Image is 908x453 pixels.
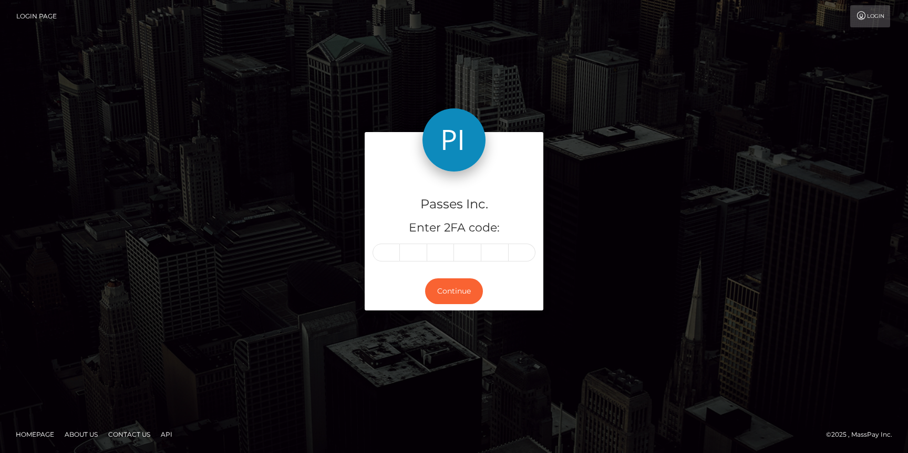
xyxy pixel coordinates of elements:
a: Homepage [12,426,58,442]
a: API [157,426,177,442]
a: Login Page [16,5,57,27]
button: Continue [425,278,483,304]
h4: Passes Inc. [373,195,535,214]
a: About Us [60,426,102,442]
a: Contact Us [104,426,154,442]
a: Login [850,5,890,27]
div: © 2025 , MassPay Inc. [826,429,900,440]
img: Passes Inc. [422,108,486,172]
h5: Enter 2FA code: [373,220,535,236]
